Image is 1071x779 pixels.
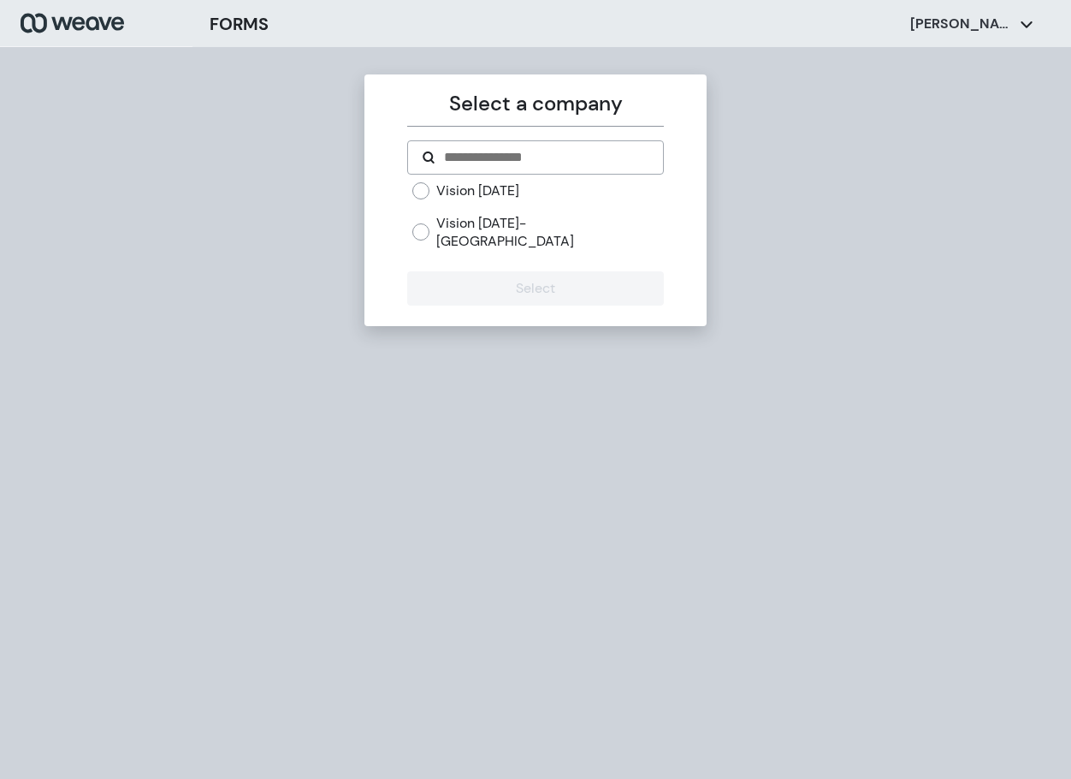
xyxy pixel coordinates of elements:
[910,15,1013,33] p: [PERSON_NAME]
[407,271,663,306] button: Select
[436,181,519,200] label: Vision [DATE]
[210,11,269,37] h3: FORMS
[442,147,648,168] input: Search
[436,214,663,251] label: Vision [DATE]- [GEOGRAPHIC_DATA]
[407,88,663,119] p: Select a company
